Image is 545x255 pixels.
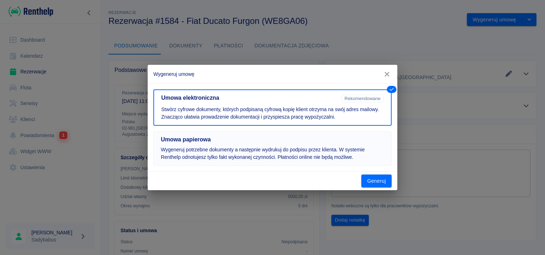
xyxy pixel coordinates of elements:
h5: Umowa papierowa [161,136,384,143]
h5: Umowa elektroniczna [161,94,338,102]
h2: Wygeneruj umowę [148,65,397,83]
button: Umowa papierowaWygeneruj potrzebne dokumenty a następnie wydrukuj do podpisu przez klienta. W sys... [153,131,392,166]
p: Stwórz cyfrowe dokumenty, których podpisaną cyfrową kopię klient otrzyma na swój adres mailowy. Z... [161,106,384,121]
button: Umowa elektronicznaRekomendowaneStwórz cyfrowe dokumenty, których podpisaną cyfrową kopię klient ... [153,89,392,126]
button: Generuj [361,175,392,188]
span: Rekomendowane [342,96,383,101]
p: Wygeneruj potrzebne dokumenty a następnie wydrukuj do podpisu przez klienta. W systemie Renthelp ... [161,146,384,161]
